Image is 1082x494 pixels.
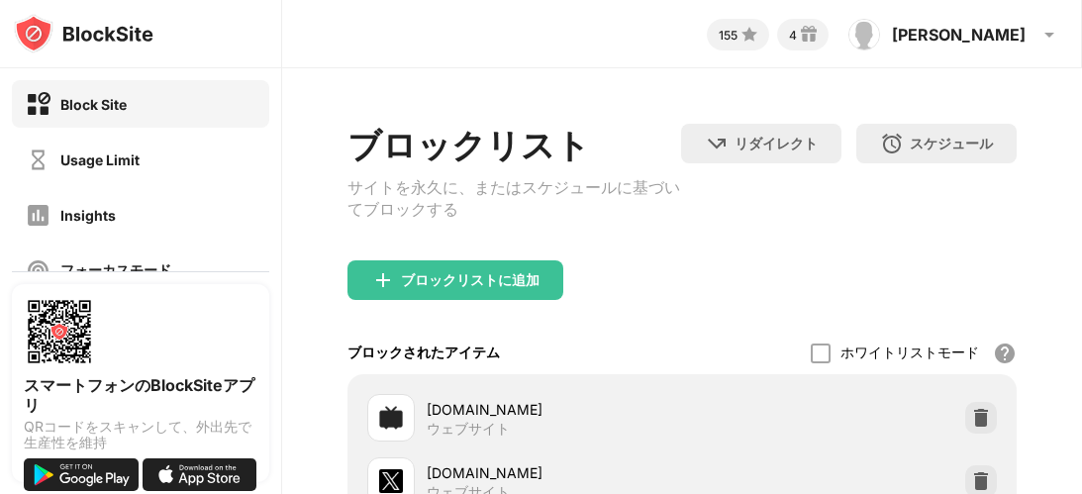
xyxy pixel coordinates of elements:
div: Insights [60,207,116,224]
div: ブロックされたアイテム [347,344,500,362]
img: reward-small.svg [797,23,821,47]
div: リダイレクト [735,135,818,153]
div: [PERSON_NAME] [892,25,1026,45]
div: [DOMAIN_NAME] [427,399,682,420]
div: スケジュール [910,135,993,153]
img: download-on-the-app-store.svg [143,458,257,491]
img: points-small.svg [738,23,761,47]
img: options-page-qr-code.png [24,296,95,367]
img: time-usage-off.svg [26,148,50,172]
div: 4 [789,28,797,43]
img: favicons [379,469,403,493]
img: block-on.svg [26,92,50,117]
div: Usage Limit [60,151,140,168]
img: AEdFTp7pl6bvWEdotdLzke8wl3Dpm1FNcfEsVugOQrXBYQ=s96-c [848,19,880,50]
img: focus-off.svg [26,258,50,283]
img: favicons [379,406,403,430]
img: insights-off.svg [26,203,50,228]
img: get-it-on-google-play.svg [24,458,139,491]
img: logo-blocksite.svg [14,14,153,53]
div: ホワイトリストモード [840,344,979,362]
div: ブロックリスト [347,124,682,169]
div: Block Site [60,96,127,113]
div: フォーカスモード [60,261,171,280]
div: [DOMAIN_NAME] [427,462,682,483]
div: スマートフォンのBlockSiteアプリ [24,375,257,415]
div: QRコードをスキャンして、外出先で生産性を維持 [24,419,257,450]
div: ブロックリストに追加 [401,272,540,288]
div: 155 [719,28,738,43]
div: サイトを永久に、またはスケジュールに基づいてブロックする [347,177,682,221]
div: ウェブサイト [427,420,510,438]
